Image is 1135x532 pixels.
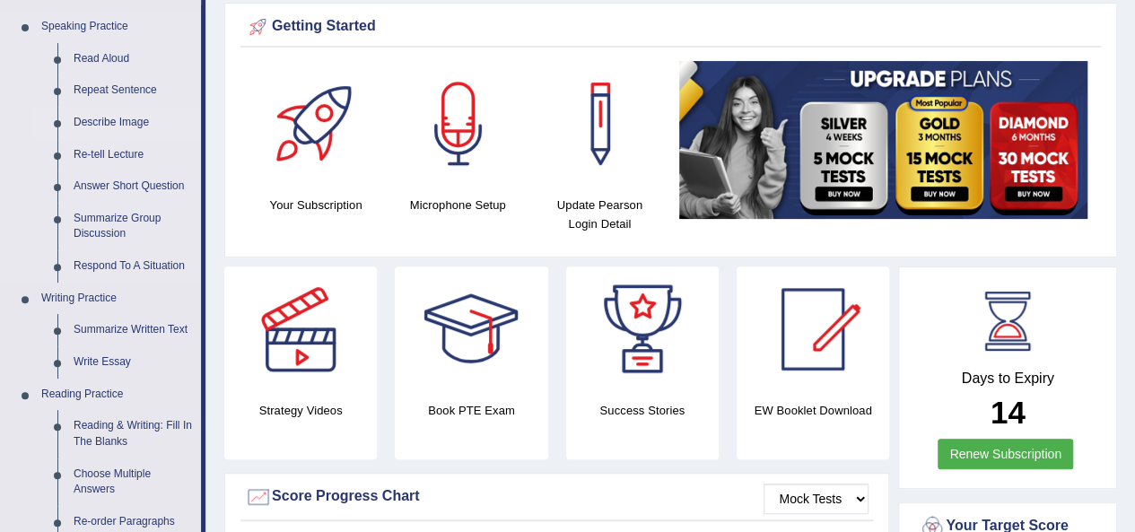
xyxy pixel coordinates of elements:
[33,283,201,315] a: Writing Practice
[395,401,547,420] h4: Book PTE Exam
[65,314,201,346] a: Summarize Written Text
[737,401,889,420] h4: EW Booklet Download
[65,458,201,506] a: Choose Multiple Answers
[254,196,378,214] h4: Your Subscription
[396,196,519,214] h4: Microphone Setup
[245,484,869,510] div: Score Progress Chart
[919,371,1096,387] h4: Days to Expiry
[65,346,201,379] a: Write Essay
[566,401,719,420] h4: Success Stories
[65,410,201,458] a: Reading & Writing: Fill In The Blanks
[224,401,377,420] h4: Strategy Videos
[991,395,1026,430] b: 14
[679,61,1087,219] img: small5.jpg
[65,74,201,107] a: Repeat Sentence
[65,107,201,139] a: Describe Image
[33,379,201,411] a: Reading Practice
[65,139,201,171] a: Re-tell Lecture
[65,43,201,75] a: Read Aloud
[65,250,201,283] a: Respond To A Situation
[537,196,661,233] h4: Update Pearson Login Detail
[245,13,1096,40] div: Getting Started
[65,203,201,250] a: Summarize Group Discussion
[938,439,1073,469] a: Renew Subscription
[65,170,201,203] a: Answer Short Question
[33,11,201,43] a: Speaking Practice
